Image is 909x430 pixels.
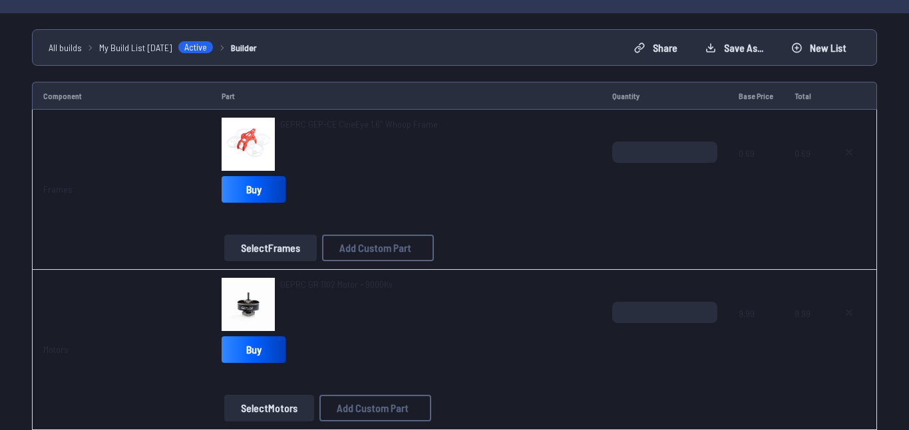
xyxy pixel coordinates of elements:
[795,302,811,366] span: 9.99
[602,82,728,110] td: Quantity
[43,183,73,195] a: Frames
[43,344,69,355] a: Motors
[739,142,773,205] span: 0.69
[280,278,393,291] a: GEPRC GR 1102 Motor - 9000Kv
[222,278,275,331] img: image
[319,395,431,421] button: Add Custom Part
[222,336,285,363] a: Buy
[739,302,773,366] span: 9.99
[280,118,438,131] a: GEPRC GEP-CE CineEye 1.6" Whoop Frame
[231,41,257,54] a: Builder
[795,142,811,205] span: 0.69
[784,82,822,110] td: Total
[280,118,438,130] span: GEPRC GEP-CE CineEye 1.6" Whoop Frame
[339,243,411,253] span: Add Custom Part
[337,403,409,413] span: Add Custom Part
[99,41,214,54] a: My Build List [DATE]Active
[224,395,314,421] button: SelectMotors
[222,118,275,171] img: image
[222,395,317,421] a: SelectMotors
[623,37,689,58] button: Share
[780,37,858,58] button: New List
[49,41,82,54] a: All builds
[99,41,172,54] span: My Build List [DATE]
[224,235,317,261] button: SelectFrames
[322,235,434,261] button: Add Custom Part
[211,82,602,110] td: Part
[728,82,784,110] td: Base Price
[32,82,211,110] td: Component
[694,37,775,58] button: Save as...
[222,176,285,203] a: Buy
[178,41,214,54] span: Active
[280,278,393,290] span: GEPRC GR 1102 Motor - 9000Kv
[222,235,319,261] a: SelectFrames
